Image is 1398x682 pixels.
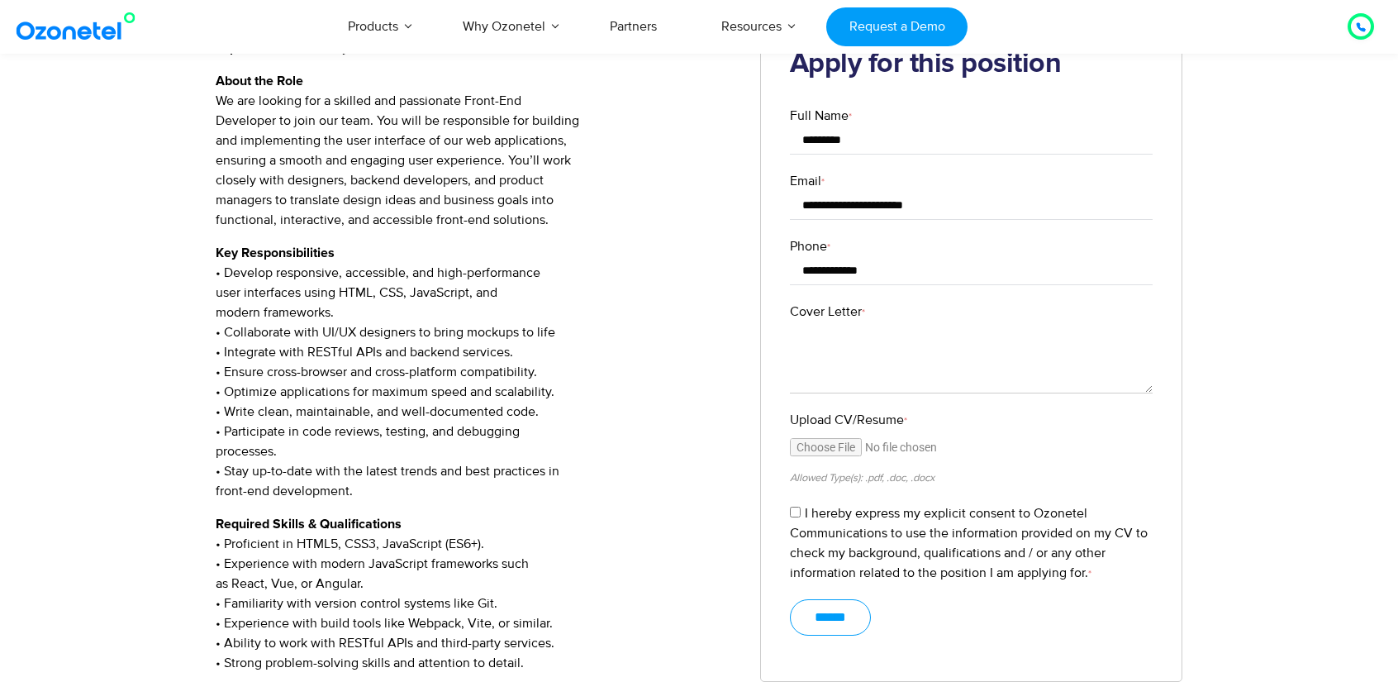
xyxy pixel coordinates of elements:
label: Email [790,171,1153,191]
p: • Develop responsive, accessible, and high-performance user interfaces using HTML, CSS, JavaScrip... [216,243,735,501]
label: Phone [790,236,1153,256]
a: Request a Demo [826,7,968,46]
p: • Proficient in HTML5, CSS3, JavaScript (ES6+). • Experience with modern JavaScript frameworks su... [216,514,735,673]
label: Upload CV/Resume [790,410,1153,430]
strong: Key Responsibilities [216,246,335,260]
small: Allowed Type(s): .pdf, .doc, .docx [790,471,934,484]
label: Cover Letter [790,302,1153,322]
p: We are looking for a skilled and passionate Front-End Developer to join our team. You will be res... [216,71,735,230]
strong: About the Role [216,74,303,88]
h2: Apply for this position [790,48,1153,81]
label: Full Name [790,106,1153,126]
strong: Required Skills & Qualifications [216,517,402,531]
label: I hereby express my explicit consent to Ozonetel Communications to use the information provided o... [790,505,1148,581]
